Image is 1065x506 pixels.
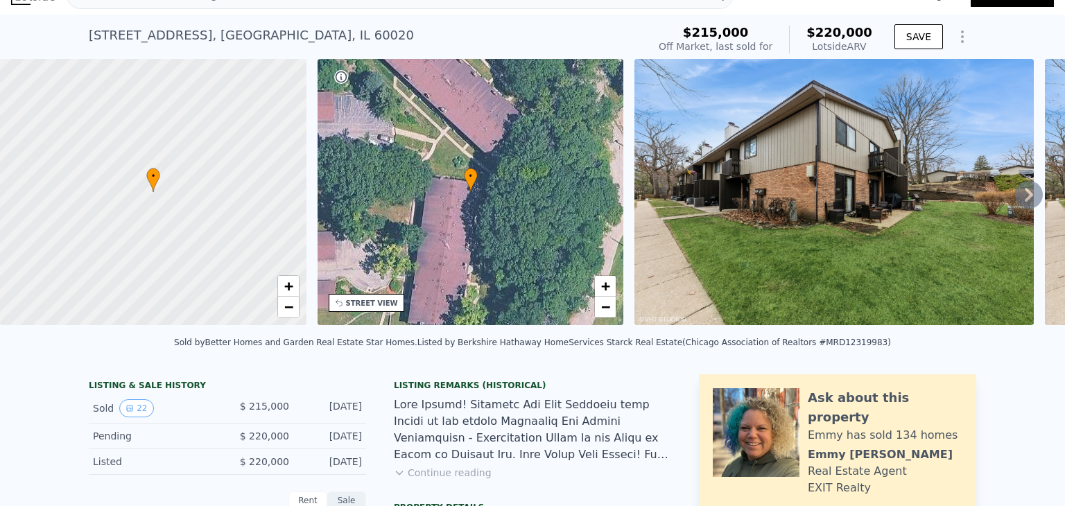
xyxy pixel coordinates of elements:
div: • [146,168,160,192]
span: $215,000 [683,25,749,40]
a: Zoom in [595,276,616,297]
div: [DATE] [300,455,362,469]
img: Sale: 138751276 Parcel: 117118194 [634,59,1034,325]
div: EXIT Realty [808,480,871,496]
div: Listed by Berkshire Hathaway HomeServices Starck Real Estate (Chicago Association of Realtors #MR... [417,338,891,347]
div: STREET VIEW [346,298,398,308]
span: $220,000 [806,25,872,40]
span: − [601,298,610,315]
div: • [464,168,478,192]
div: Ask about this property [808,388,962,427]
div: Off Market, last sold for [659,40,772,53]
button: SAVE [894,24,943,49]
div: Real Estate Agent [808,463,907,480]
div: LISTING & SALE HISTORY [89,380,366,394]
div: Listing Remarks (Historical) [394,380,671,391]
div: Lore Ipsumd! Sitametc Adi Elit Seddoeiu temp Incidi ut lab etdolo Magnaaliq Eni Admini Veniamquis... [394,396,671,463]
button: Continue reading [394,466,492,480]
a: Zoom out [595,297,616,317]
div: Emmy [PERSON_NAME] [808,446,953,463]
button: View historical data [119,399,153,417]
div: Sold [93,399,216,417]
div: Emmy has sold 134 homes [808,427,958,444]
span: $ 215,000 [240,401,289,412]
span: + [284,277,293,295]
a: Zoom in [278,276,299,297]
div: Pending [93,429,216,443]
span: − [284,298,293,315]
span: • [146,170,160,182]
div: [DATE] [300,399,362,417]
button: Show Options [949,23,976,51]
div: Listed [93,455,216,469]
div: Sold by Better Homes and Garden Real Estate Star Homes . [174,338,417,347]
a: Zoom out [278,297,299,317]
span: + [601,277,610,295]
span: $ 220,000 [240,456,289,467]
div: Lotside ARV [806,40,872,53]
span: $ 220,000 [240,430,289,442]
div: [STREET_ADDRESS] , [GEOGRAPHIC_DATA] , IL 60020 [89,26,414,45]
span: • [464,170,478,182]
div: [DATE] [300,429,362,443]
